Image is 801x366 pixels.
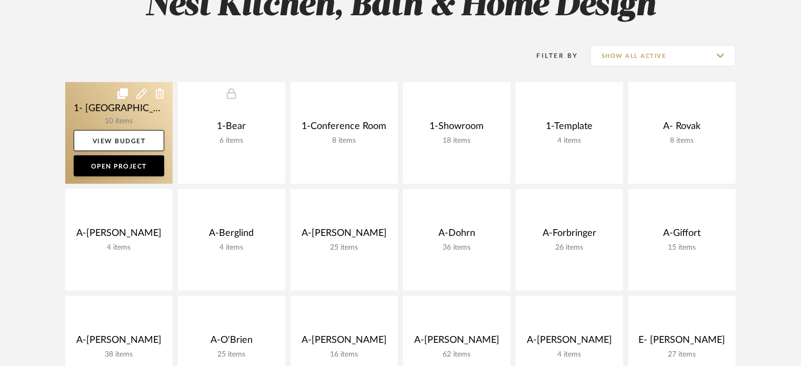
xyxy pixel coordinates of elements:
div: 1-Template [524,121,615,136]
div: 25 items [186,350,277,359]
div: 18 items [412,136,502,145]
div: 4 items [524,350,615,359]
div: A-[PERSON_NAME] [412,334,502,350]
div: 8 items [637,136,727,145]
div: 15 items [637,243,727,252]
div: 27 items [637,350,727,359]
div: 62 items [412,350,502,359]
div: 1-Bear [186,121,277,136]
div: A-[PERSON_NAME] [524,334,615,350]
div: A-Berglind [186,227,277,243]
div: A-[PERSON_NAME] [299,227,389,243]
div: 8 items [299,136,389,145]
div: 26 items [524,243,615,252]
div: 4 items [186,243,277,252]
a: View Budget [74,130,164,151]
div: 36 items [412,243,502,252]
div: 25 items [299,243,389,252]
div: A-[PERSON_NAME] [74,334,164,350]
div: A-Dohrn [412,227,502,243]
div: A- Rovak [637,121,727,136]
a: Open Project [74,155,164,176]
div: A-[PERSON_NAME] [74,227,164,243]
div: 6 items [186,136,277,145]
div: 16 items [299,350,389,359]
div: 1-Showroom [412,121,502,136]
div: 4 items [524,136,615,145]
div: 38 items [74,350,164,359]
div: 1-Conference Room [299,121,389,136]
div: A-O'Brien [186,334,277,350]
div: E- [PERSON_NAME] [637,334,727,350]
div: A-[PERSON_NAME] [299,334,389,350]
div: A-Giffort [637,227,727,243]
div: 4 items [74,243,164,252]
div: Filter By [523,51,578,61]
div: A-Forbringer [524,227,615,243]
